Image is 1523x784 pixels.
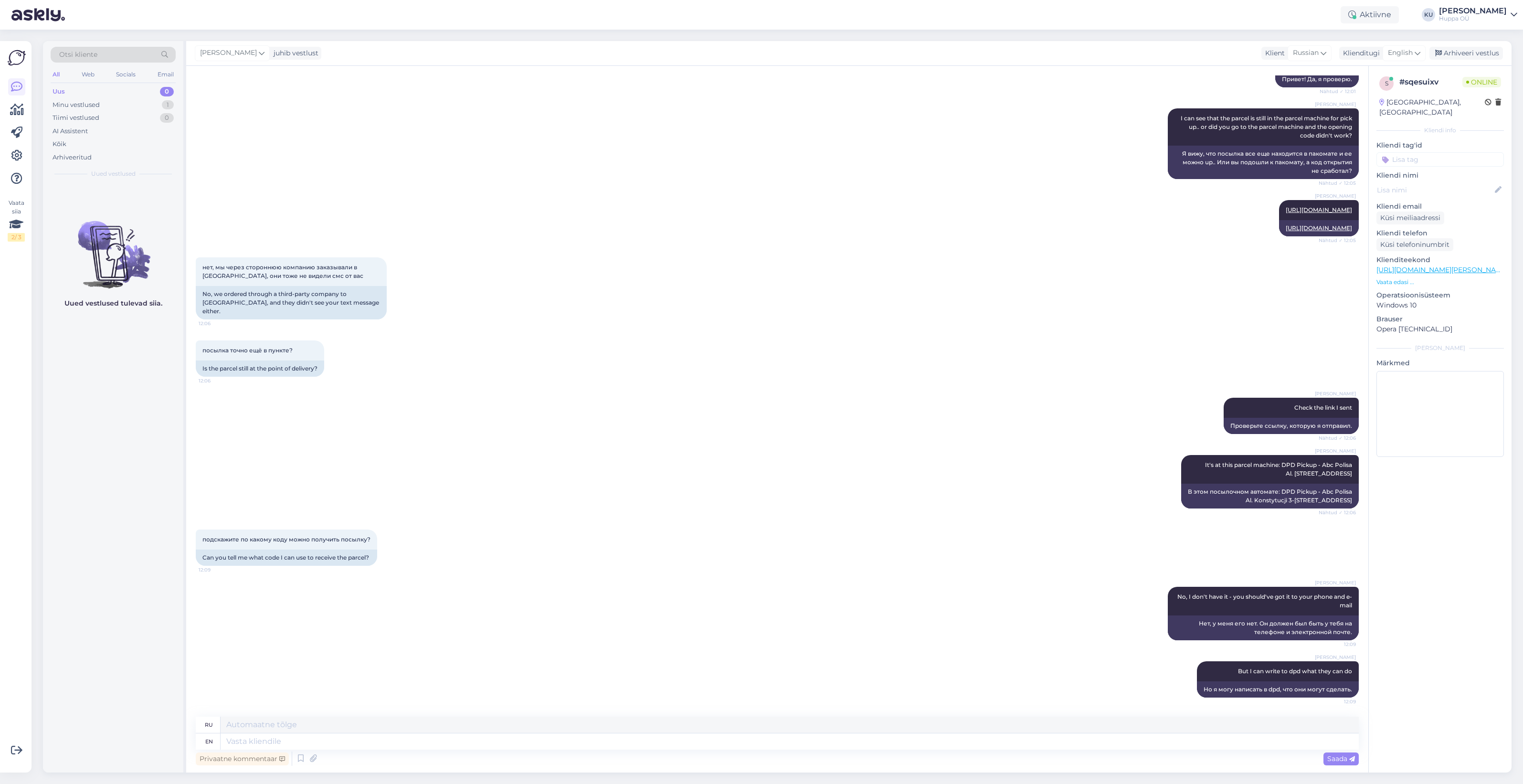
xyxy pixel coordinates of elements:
[53,139,66,149] div: Kõik
[1376,278,1504,286] p: Vaata edasi ...
[1376,290,1504,300] p: Operatsioonisüsteem
[1376,314,1504,324] p: Brauser
[196,550,377,566] div: Can you tell me what code I can use to receive the parcel?
[1286,206,1352,213] a: [URL][DOMAIN_NAME]
[1388,48,1413,58] span: English
[1327,754,1355,763] span: Saada
[1319,434,1356,442] span: Nähtud ✓ 12:06
[156,68,176,81] div: Email
[1439,15,1507,22] div: Huppa OÜ
[53,113,99,123] div: Tiimi vestlused
[1376,300,1504,310] p: Windows 10
[1376,152,1504,167] input: Lisa tag
[199,320,234,327] span: 12:06
[1319,237,1356,244] span: Nähtud ✓ 12:05
[1320,698,1356,705] span: 12:09
[53,127,88,136] div: AI Assistent
[1341,6,1399,23] div: Aktiivne
[1376,140,1504,150] p: Kliendi tag'id
[1315,192,1356,200] span: [PERSON_NAME]
[1197,681,1359,698] div: Но я могу написать в dpd, что они могут сделать.
[160,113,174,123] div: 0
[43,204,183,290] img: No chats
[8,233,25,242] div: 2 / 3
[1422,8,1435,21] div: KU
[196,752,289,765] div: Privaatne kommentaar
[1168,615,1359,640] div: Нет, у меня его нет. Он должен был быть у тебя на телефоне и электронной почте.
[1376,201,1504,212] p: Kliendi email
[1376,228,1504,238] p: Kliendi telefon
[1168,146,1359,179] div: Я вижу, что посылка все еще находится в пакомате и ее можно up.. Или вы подошли к пакомату, а код...
[1376,238,1453,251] div: Küsi telefoninumbrit
[1320,88,1356,95] span: Nähtud ✓ 12:01
[1294,404,1352,411] span: Check the link I sent
[51,68,62,81] div: All
[80,68,96,81] div: Web
[1261,48,1285,58] div: Klient
[202,536,370,543] span: подскажите по какому коду можно получить посылку?
[1377,185,1493,195] input: Lisa nimi
[91,170,136,178] span: Uued vestlused
[1439,7,1507,15] div: [PERSON_NAME]
[202,347,293,354] span: посылка точно ещё в пункте?
[160,87,174,96] div: 0
[1376,358,1504,368] p: Märkmed
[59,50,97,60] span: Otsi kliente
[1376,126,1504,135] div: Kliendi info
[1376,170,1504,180] p: Kliendi nimi
[1177,593,1352,609] span: No, I don't have it - you should've got it to your phone and e-mail
[205,717,213,733] div: ru
[114,68,137,81] div: Socials
[202,264,363,279] span: нет, мы через стороннюю компанию заказывали в [GEOGRAPHIC_DATA], они тоже не видели смс от вас
[1439,7,1517,22] a: [PERSON_NAME]Huppa OÜ
[196,286,387,319] div: No, we ordered through a third-party company to [GEOGRAPHIC_DATA], and they didn't see your text ...
[1286,224,1352,232] a: [URL][DOMAIN_NAME]
[8,199,25,242] div: Vaata siia
[1319,180,1356,187] span: Nähtud ✓ 12:05
[1319,509,1356,516] span: Nähtud ✓ 12:06
[1320,641,1356,648] span: 12:09
[200,48,257,58] span: [PERSON_NAME]
[1376,324,1504,334] p: Opera [TECHNICAL_ID]
[270,48,318,58] div: juhib vestlust
[53,87,65,96] div: Uus
[199,566,234,573] span: 12:09
[8,49,26,67] img: Askly Logo
[162,100,174,110] div: 1
[1339,48,1380,58] div: Klienditugi
[1399,76,1462,88] div: # sqesuixv
[1462,77,1501,87] span: Online
[1315,579,1356,586] span: [PERSON_NAME]
[1293,48,1319,58] span: Russian
[53,100,100,110] div: Minu vestlused
[1315,654,1356,661] span: [PERSON_NAME]
[53,153,92,162] div: Arhiveeritud
[1376,255,1504,265] p: Klienditeekond
[1315,390,1356,397] span: [PERSON_NAME]
[1429,47,1503,60] div: Arhiveeri vestlus
[1224,418,1359,434] div: Проверьте ссылку, которую я отправил.
[205,733,213,750] div: en
[199,377,234,384] span: 12:06
[64,298,162,308] p: Uued vestlused tulevad siia.
[1315,447,1356,455] span: [PERSON_NAME]
[1181,115,1354,139] span: I can see that the parcel is still in the parcel machine for pick up.. or did you go to the parce...
[1376,212,1444,224] div: Küsi meiliaadressi
[1379,97,1485,117] div: [GEOGRAPHIC_DATA], [GEOGRAPHIC_DATA]
[1275,71,1359,87] div: Привет! Да, я проверю.
[1376,344,1504,352] div: [PERSON_NAME]
[1205,461,1352,477] span: It's at this parcel machine: DPD Pickup - Abc Polisa Al. [STREET_ADDRESS]
[1376,265,1508,274] a: [URL][DOMAIN_NAME][PERSON_NAME]
[1181,484,1359,509] div: В этом посылочном автомате: DPD Pickup - Abc Polisa Al. Konstytucji 3-[STREET_ADDRESS]
[1385,80,1388,87] span: s
[1315,101,1356,108] span: [PERSON_NAME]
[1238,667,1352,675] span: But I can write to dpd what they can do
[196,360,324,377] div: Is the parcel still at the point of delivery?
